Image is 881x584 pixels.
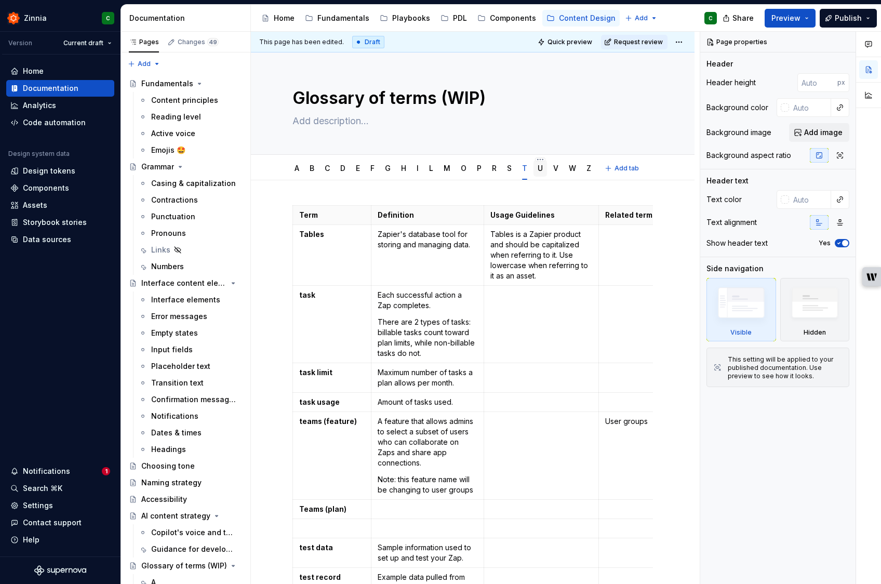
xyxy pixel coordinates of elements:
[299,573,341,581] strong: test record
[135,109,246,125] a: Reading level
[290,86,651,111] textarea: Glossary of terms (WIP)
[141,78,193,89] div: Fundamentals
[135,441,246,458] a: Headings
[257,8,620,29] div: Page tree
[706,77,756,88] div: Header height
[503,157,516,179] div: S
[706,238,768,248] div: Show header text
[789,123,849,142] button: Add image
[730,328,752,337] div: Visible
[135,524,246,541] a: Copilot's voice and tone
[325,164,330,172] a: C
[535,35,597,49] button: Quick preview
[305,157,318,179] div: B
[582,157,595,179] div: Z
[299,505,346,513] strong: Teams (plan)
[8,39,32,47] div: Version
[135,208,246,225] a: Punctuation
[771,13,800,23] span: Preview
[835,13,862,23] span: Publish
[436,10,471,26] a: PDL
[299,290,315,299] strong: task
[23,200,47,210] div: Assets
[378,367,477,388] p: Maximum number of tasks a plan allows per month.
[6,180,114,196] a: Components
[135,291,246,308] a: Interface elements
[804,127,843,138] span: Add image
[522,164,527,172] a: T
[559,13,616,23] div: Content Design
[151,527,237,538] div: Copilot's voice and tone
[397,157,410,179] div: H
[518,157,531,179] div: T
[23,234,71,245] div: Data sources
[706,278,776,341] div: Visible
[444,164,450,172] a: M
[151,328,198,338] div: Empty states
[477,164,482,172] a: P
[820,9,877,28] button: Publish
[461,164,466,172] a: O
[135,358,246,375] a: Placeholder text
[24,13,47,23] div: Zinnia
[151,444,186,455] div: Headings
[6,514,114,531] button: Contact support
[299,210,365,220] p: Term
[125,508,246,524] a: AI content strategy
[378,229,477,250] p: Zapier's database tool for storing and managing data.
[378,397,477,407] p: Amount of tasks used.
[356,164,360,172] a: E
[366,157,379,179] div: F
[151,112,201,122] div: Reading level
[392,13,430,23] div: Playbooks
[797,73,837,92] input: Auto
[23,217,87,228] div: Storybook stories
[135,341,246,358] a: Input fields
[376,10,434,26] a: Playbooks
[125,458,246,474] a: Choosing tone
[151,211,195,222] div: Punctuation
[102,467,110,475] span: 1
[290,157,303,179] div: A
[706,127,771,138] div: Background image
[819,239,831,247] label: Yes
[207,38,219,46] span: 49
[378,210,477,220] p: Definition
[125,491,246,508] a: Accessibility
[295,164,299,172] a: A
[257,10,299,26] a: Home
[138,60,151,68] span: Add
[151,145,185,155] div: Emojis 🤩
[151,344,193,355] div: Input fields
[804,328,826,337] div: Hidden
[6,114,114,131] a: Code automation
[178,38,219,46] div: Changes
[135,391,246,408] a: Confirmation messages
[151,228,186,238] div: Pronouns
[615,164,639,172] span: Add tab
[129,38,159,46] div: Pages
[125,558,246,574] a: Glossary of terms (WIP)
[6,532,114,548] button: Help
[151,311,207,322] div: Error messages
[732,13,754,23] span: Share
[23,466,70,476] div: Notifications
[789,98,831,117] input: Auto
[6,231,114,248] a: Data sources
[299,397,340,406] strong: task usage
[709,14,713,22] div: C
[310,164,314,172] a: B
[125,275,246,291] a: Interface content elements
[412,157,423,179] div: I
[141,278,227,288] div: Interface content elements
[2,7,118,29] button: ZinniaC
[635,14,648,22] span: Add
[125,474,246,491] a: Naming strategy
[141,162,174,172] div: Grammar
[601,35,668,49] button: Request review
[135,541,246,558] a: Guidance for developers
[299,230,324,238] strong: Tables
[717,9,760,28] button: Share
[507,164,512,172] a: S
[336,157,350,179] div: D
